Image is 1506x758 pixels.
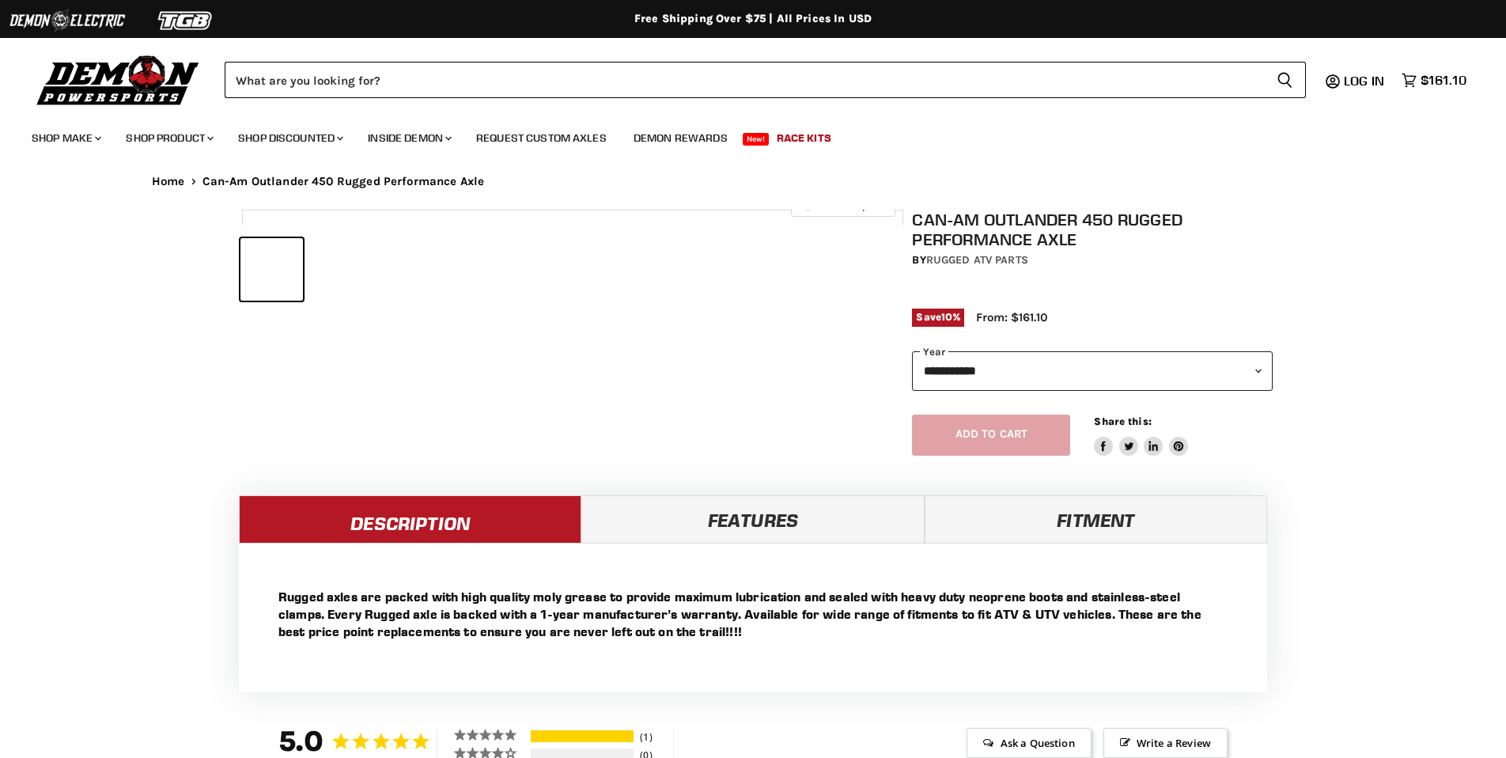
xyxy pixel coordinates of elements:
[1421,73,1466,88] span: $161.10
[941,311,952,323] span: 10
[464,122,619,154] a: Request Custom Axles
[531,730,634,742] div: 100%
[636,730,669,744] div: 1
[743,133,770,146] span: New!
[967,728,1091,758] span: Ask a Question
[202,175,485,188] span: Can-Am Outlander 450 Rugged Performance Axle
[799,199,887,211] span: Click to expand
[1094,415,1151,427] span: Share this:
[1394,69,1474,92] a: $161.10
[581,495,924,543] a: Features
[1337,74,1394,88] a: Log in
[226,122,353,154] a: Shop Discounted
[1264,62,1306,98] button: Search
[20,116,1462,154] ul: Main menu
[152,175,185,188] a: Home
[278,588,1228,640] p: Rugged axles are packed with high quality moly grease to provide maximum lubrication and sealed w...
[225,62,1306,98] form: Product
[912,309,964,326] span: Save %
[1103,728,1228,758] span: Write a Review
[926,253,1028,267] a: Rugged ATV Parts
[127,6,245,36] img: TGB Logo 2
[976,310,1047,324] span: From: $161.10
[32,51,205,108] img: Demon Powersports
[912,210,1273,249] h1: Can-Am Outlander 450 Rugged Performance Axle
[925,495,1267,543] a: Fitment
[20,122,111,154] a: Shop Make
[375,238,437,301] button: Can-Am Outlander 450 Rugged Performance Axle thumbnail
[308,238,370,301] button: Can-Am Outlander 450 Rugged Performance Axle thumbnail
[114,122,223,154] a: Shop Product
[225,62,1264,98] input: Search
[120,175,1386,188] nav: Breadcrumbs
[765,122,843,154] a: Race Kits
[912,351,1273,390] select: year
[120,12,1386,26] div: Free Shipping Over $75 | All Prices In USD
[8,6,127,36] img: Demon Electric Logo 2
[912,252,1273,269] div: by
[453,728,528,741] div: 5 ★
[622,122,740,154] a: Demon Rewards
[278,724,324,758] strong: 5.0
[1344,73,1384,89] span: Log in
[1094,415,1188,457] aside: Share this:
[531,730,634,742] div: 5-Star Ratings
[240,238,303,301] button: Can-Am Outlander 450 Rugged Performance Axle thumbnail
[356,122,461,154] a: Inside Demon
[239,495,581,543] a: Description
